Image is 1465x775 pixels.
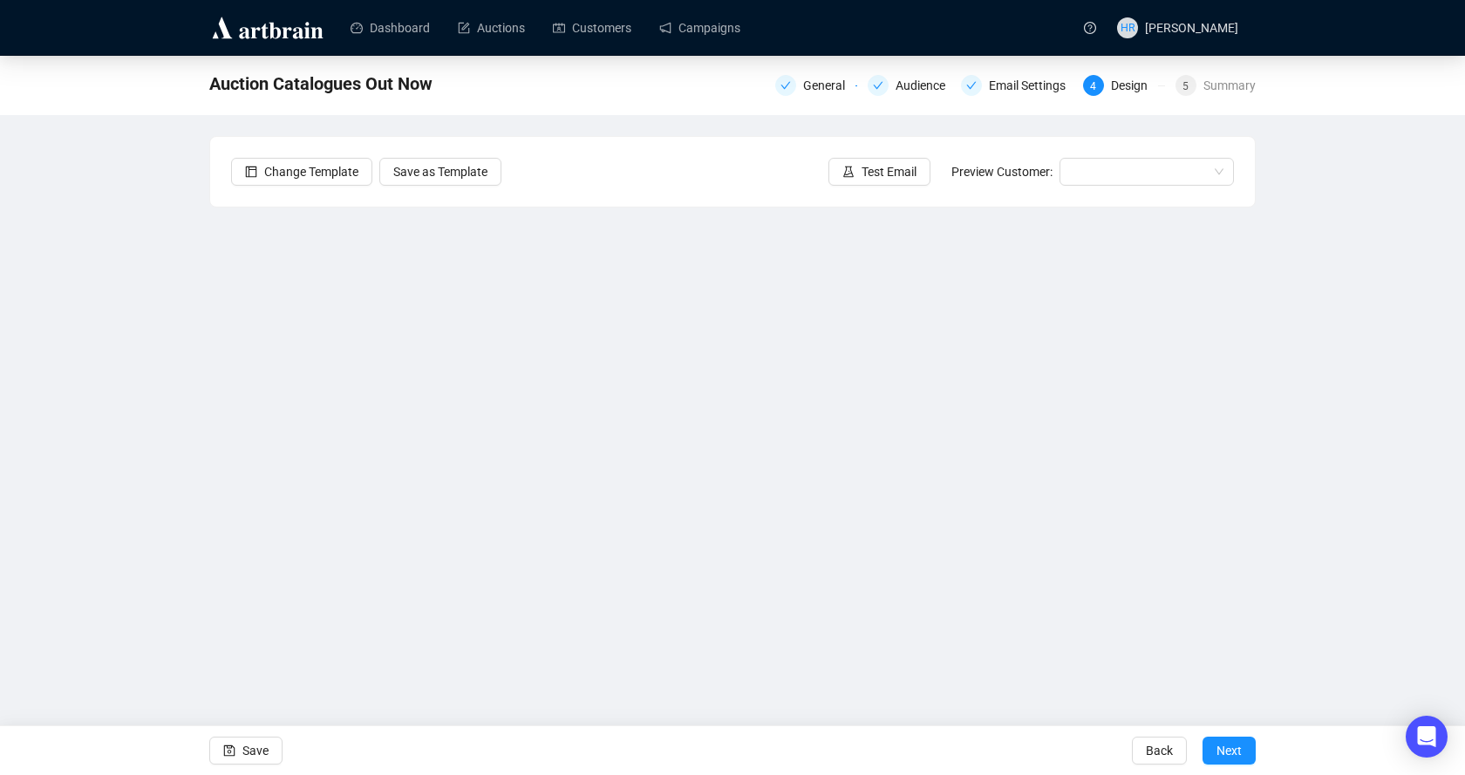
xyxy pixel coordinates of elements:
[209,70,433,98] span: Auction Catalogues Out Now
[828,158,930,186] button: Test Email
[951,165,1053,179] span: Preview Customer:
[966,80,977,91] span: check
[1406,716,1448,758] div: Open Intercom Messenger
[379,158,501,186] button: Save as Template
[1203,737,1256,765] button: Next
[989,75,1076,96] div: Email Settings
[1175,75,1256,96] div: 5Summary
[209,14,326,42] img: logo
[245,166,257,178] span: layout
[1111,75,1158,96] div: Design
[780,80,791,91] span: check
[1083,75,1165,96] div: 4Design
[1132,737,1187,765] button: Back
[1203,75,1256,96] div: Summary
[842,166,855,178] span: experiment
[1145,21,1238,35] span: [PERSON_NAME]
[242,726,269,775] span: Save
[553,5,631,51] a: Customers
[209,737,283,765] button: Save
[659,5,740,51] a: Campaigns
[1121,19,1135,37] span: HR
[873,80,883,91] span: check
[896,75,956,96] div: Audience
[1084,22,1096,34] span: question-circle
[775,75,857,96] div: General
[1146,726,1173,775] span: Back
[223,744,235,757] span: save
[351,5,430,51] a: Dashboard
[1216,726,1242,775] span: Next
[1090,80,1096,92] span: 4
[231,158,372,186] button: Change Template
[1182,80,1189,92] span: 5
[868,75,950,96] div: Audience
[393,162,487,181] span: Save as Template
[961,75,1073,96] div: Email Settings
[458,5,525,51] a: Auctions
[803,75,855,96] div: General
[264,162,358,181] span: Change Template
[862,162,916,181] span: Test Email
[209,207,1256,688] iframe: To enrich screen reader interactions, please activate Accessibility in Grammarly extension settings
